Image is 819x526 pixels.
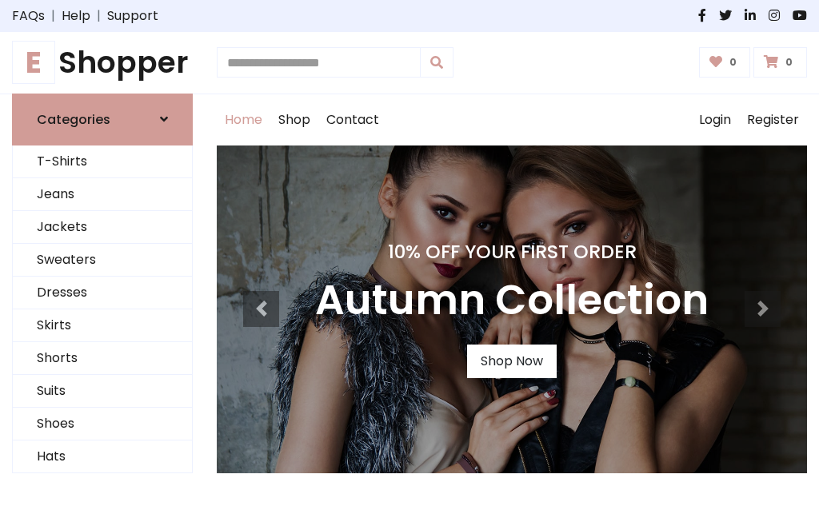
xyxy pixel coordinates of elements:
span: E [12,41,55,84]
a: Contact [318,94,387,145]
span: | [45,6,62,26]
a: Jeans [13,178,192,211]
a: Skirts [13,309,192,342]
a: T-Shirts [13,145,192,178]
a: Home [217,94,270,145]
a: Help [62,6,90,26]
a: 0 [699,47,751,78]
a: Categories [12,94,193,145]
span: 0 [725,55,741,70]
h3: Autumn Collection [315,276,709,325]
h1: Shopper [12,45,193,81]
a: Sweaters [13,244,192,277]
a: Shoes [13,408,192,440]
a: Dresses [13,277,192,309]
span: | [90,6,107,26]
a: Shop Now [467,345,557,378]
a: Jackets [13,211,192,244]
a: Support [107,6,158,26]
a: EShopper [12,45,193,81]
a: Register [739,94,807,145]
h4: 10% Off Your First Order [315,241,709,263]
a: Suits [13,375,192,408]
h6: Categories [37,112,110,127]
a: Hats [13,440,192,473]
a: Login [691,94,739,145]
a: Shop [270,94,318,145]
a: 0 [753,47,807,78]
span: 0 [781,55,797,70]
a: Shorts [13,342,192,375]
a: FAQs [12,6,45,26]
